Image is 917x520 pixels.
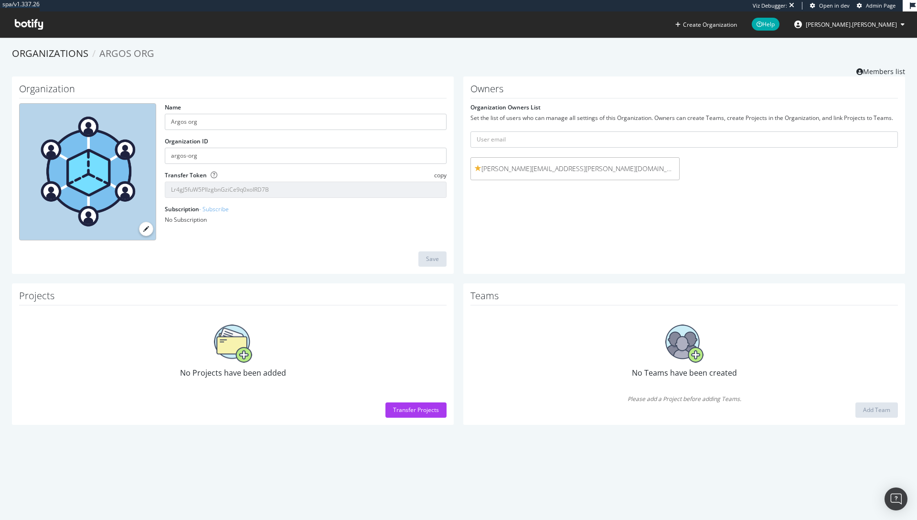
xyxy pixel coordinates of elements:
div: Viz Debugger: [753,2,787,10]
span: No Projects have been added [180,368,286,378]
span: Admin Page [866,2,896,9]
span: Please add a Project before adding Teams. [470,395,898,403]
button: Save [418,251,447,267]
div: Save [426,255,439,263]
button: Transfer Projects [385,402,447,418]
span: No Teams have been created [632,368,737,378]
label: Name [165,103,181,111]
div: Add Team [863,406,890,414]
div: Open Intercom Messenger [885,487,907,510]
span: [PERSON_NAME][EMAIL_ADDRESS][PERSON_NAME][DOMAIN_NAME] [475,164,675,173]
a: Add Team [855,406,898,414]
span: copy [434,171,447,179]
h1: Owners [470,84,898,98]
a: Organizations [12,47,88,60]
input: User email [470,131,898,148]
div: Set the list of users who can manage all settings of this Organization. Owners can create Teams, ... [470,114,898,122]
img: No Teams have been created [665,325,704,363]
label: Organization ID [165,137,208,145]
span: jason.weddle [806,21,897,29]
label: Transfer Token [165,171,207,179]
div: Transfer Projects [393,406,439,414]
a: Transfer Projects [385,406,447,414]
span: Argos org [99,47,154,60]
h1: Projects [19,291,447,305]
a: Open in dev [810,2,850,10]
button: [PERSON_NAME].[PERSON_NAME] [787,17,912,32]
button: Add Team [855,402,898,418]
span: Help [752,18,779,31]
input: Organization ID [165,148,447,164]
a: Members list [856,65,905,76]
h1: Teams [470,291,898,305]
a: - Subscribe [199,205,229,213]
span: Open in dev [819,2,850,9]
div: No Subscription [165,216,447,224]
h1: Organization [19,84,447,98]
label: Organization Owners List [470,103,541,111]
label: Subscription [165,205,229,213]
button: Create Organization [675,20,737,29]
ol: breadcrumbs [12,47,905,61]
a: Admin Page [857,2,896,10]
input: name [165,114,447,130]
img: No Projects have been added [214,325,252,363]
